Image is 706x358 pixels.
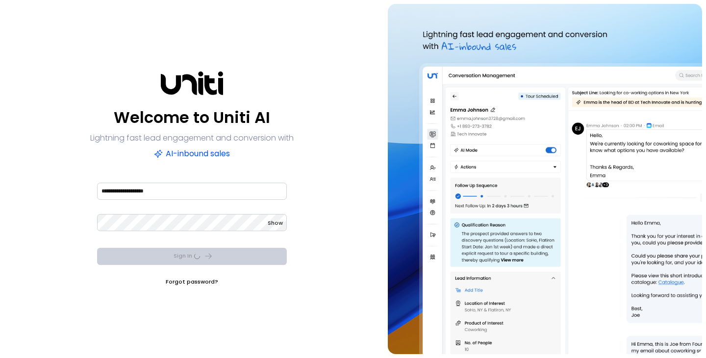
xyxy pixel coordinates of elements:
span: Show [268,219,283,227]
img: auth-hero.png [388,4,702,354]
a: Forgot password? [166,277,218,286]
p: Lightning fast lead engagement and conversion with [90,131,294,145]
p: AI-inbound sales [154,147,230,161]
p: Welcome to Uniti AI [114,106,270,129]
button: Show [268,218,283,228]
